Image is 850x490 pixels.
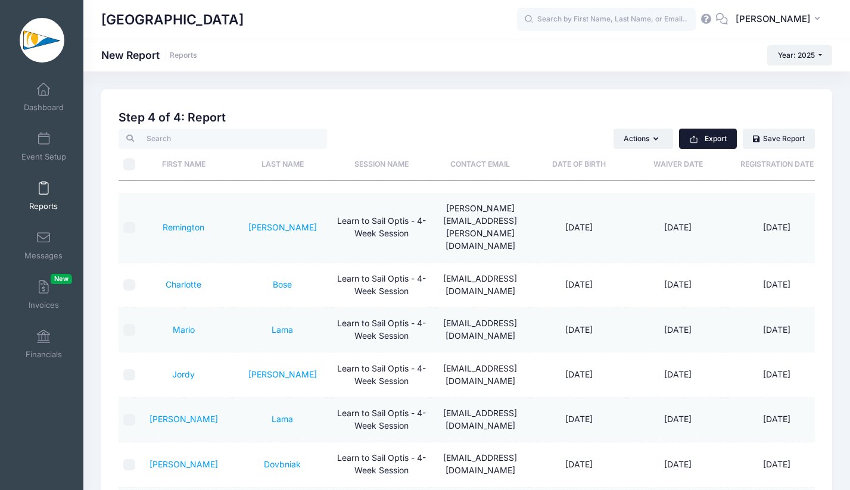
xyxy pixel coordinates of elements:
td: [EMAIL_ADDRESS][DOMAIN_NAME] [431,352,530,397]
td: [DATE] [628,352,727,397]
span: [DATE] [565,414,593,424]
td: [DATE] [727,263,826,308]
span: Dashboard [24,102,64,113]
span: [DATE] [565,222,593,232]
a: Reports [15,175,72,217]
td: [DATE] [727,398,826,442]
a: Financials [15,323,72,365]
button: Export [679,129,737,149]
td: Learn to Sail Optis - 4-Week Session [332,398,431,442]
a: [PERSON_NAME] [248,369,317,379]
h1: [GEOGRAPHIC_DATA] [101,6,244,33]
td: [EMAIL_ADDRESS][DOMAIN_NAME] [431,398,530,442]
th: Contact Email: activate to sort column ascending [431,149,530,180]
td: [DATE] [727,442,826,487]
a: [PERSON_NAME] [248,222,317,232]
a: [PERSON_NAME] [150,414,218,424]
a: Mario [173,324,195,335]
td: [DATE] [628,308,727,352]
td: [DATE] [727,308,826,352]
input: Search by First Name, Last Name, or Email... [517,8,696,32]
td: Learn to Sail Optis - 4-Week Session [332,352,431,397]
td: [DATE] [727,193,826,263]
a: Reports [170,51,197,60]
a: Bose [273,279,292,289]
a: Jordy [172,369,195,379]
button: Actions [614,129,673,149]
span: [DATE] [565,369,593,379]
span: [PERSON_NAME] [736,13,811,26]
td: Learn to Sail Optis - 4-Week Session [332,263,431,308]
span: Year: 2025 [778,51,815,60]
a: InvoicesNew [15,274,72,316]
td: Learn to Sail Optis - 4-Week Session [332,193,431,263]
td: Learn to Sail Optis - 4-Week Session [332,308,431,352]
td: [PERSON_NAME][EMAIL_ADDRESS][PERSON_NAME][DOMAIN_NAME] [431,193,530,263]
th: First Name: activate to sort column ascending [134,149,233,180]
a: [PERSON_NAME] [150,459,218,469]
td: [EMAIL_ADDRESS][DOMAIN_NAME] [431,308,530,352]
span: New [51,274,72,284]
span: [DATE] [565,279,593,289]
h2: Step 4 of 4: Report [119,111,815,124]
span: [DATE] [565,459,593,469]
span: Financials [26,349,62,360]
a: Remington [163,222,204,232]
th: Session Name: activate to sort column ascending [332,149,431,180]
a: Messages [15,224,72,266]
a: Save Report [743,129,815,149]
td: [DATE] [628,442,727,487]
td: [DATE] [628,193,727,263]
span: Invoices [29,300,59,310]
button: [PERSON_NAME] [728,6,832,33]
td: Learn to Sail Optis - 4-Week Session [332,442,431,487]
td: [EMAIL_ADDRESS][DOMAIN_NAME] [431,263,530,308]
a: Dashboard [15,76,72,118]
th: Registration Date: activate to sort column ascending [727,149,826,180]
td: [DATE] [628,398,727,442]
a: Lama [272,324,293,335]
th: Last Name: activate to sort column ascending [233,149,332,180]
span: Reports [29,201,58,211]
a: Event Setup [15,126,72,167]
input: Search [119,129,327,149]
a: Dovbniak [264,459,301,469]
th: Waiver Date: activate to sort column ascending [628,149,727,180]
h1: New Report [101,49,197,61]
span: Event Setup [21,152,66,162]
td: [DATE] [628,263,727,308]
img: Clearwater Community Sailing Center [20,18,64,63]
button: Year: 2025 [767,45,832,65]
a: Charlotte [166,279,201,289]
a: Lama [272,414,293,424]
span: [DATE] [565,324,593,335]
th: Date of Birth: activate to sort column ascending [530,149,628,180]
td: [DATE] [727,352,826,397]
span: Messages [24,251,63,261]
td: [EMAIL_ADDRESS][DOMAIN_NAME] [431,442,530,487]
